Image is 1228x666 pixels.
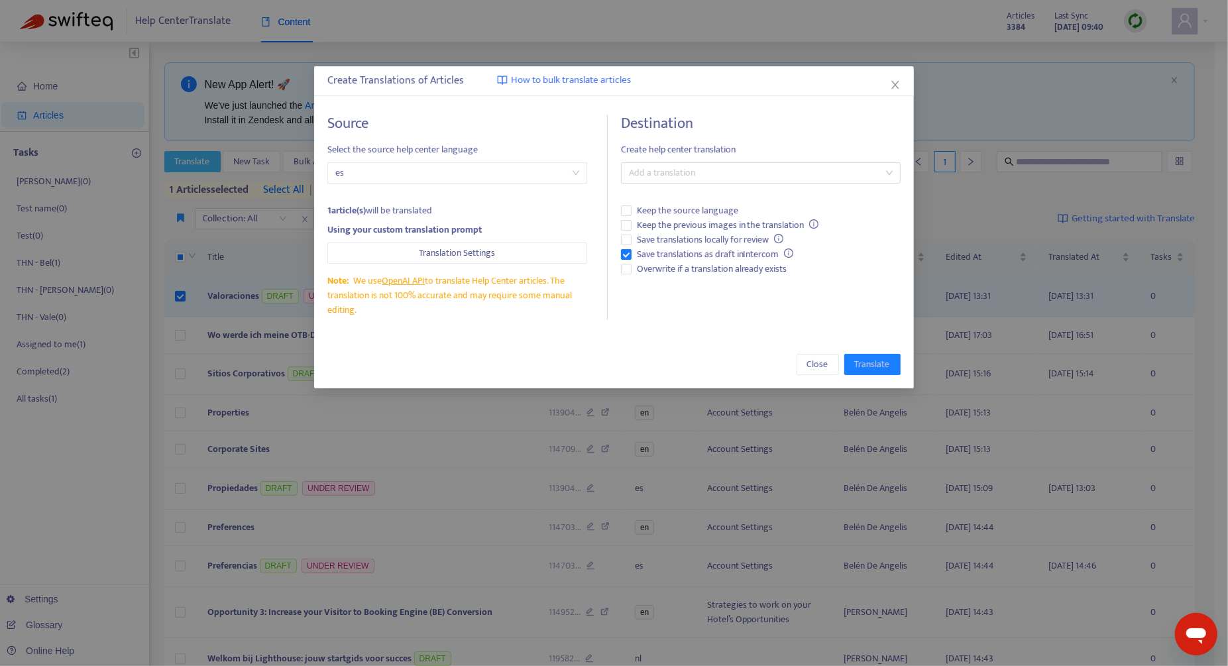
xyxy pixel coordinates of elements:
[327,73,901,89] div: Create Translations of Articles
[1175,613,1217,655] iframe: Button to launch messaging window
[632,262,793,276] span: Overwrite if a translation already exists
[335,163,579,183] span: es
[511,73,631,88] span: How to bulk translate articles
[774,234,783,243] span: info-circle
[327,203,366,218] strong: 1 article(s)
[327,243,587,264] button: Translation Settings
[797,354,839,375] button: Close
[327,274,587,317] div: We use to translate Help Center articles. The translation is not 100% accurate and may require so...
[809,219,818,229] span: info-circle
[497,73,631,88] a: How to bulk translate articles
[327,203,587,218] div: will be translated
[784,249,793,258] span: info-circle
[632,247,799,262] span: Save translations as draft in Intercom
[621,142,901,157] span: Create help center translation
[327,273,349,288] span: Note:
[327,115,587,133] h4: Source
[844,354,901,375] button: Translate
[632,233,789,247] span: Save translations locally for review
[632,218,824,233] span: Keep the previous images in the translation
[807,357,828,372] span: Close
[621,115,901,133] h4: Destination
[382,273,425,288] a: OpenAI API
[888,78,903,92] button: Close
[419,246,496,260] span: Translation Settings
[327,142,587,157] span: Select the source help center language
[497,75,508,85] img: image-link
[327,223,587,237] div: Using your custom translation prompt
[632,203,744,218] span: Keep the source language
[890,80,901,90] span: close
